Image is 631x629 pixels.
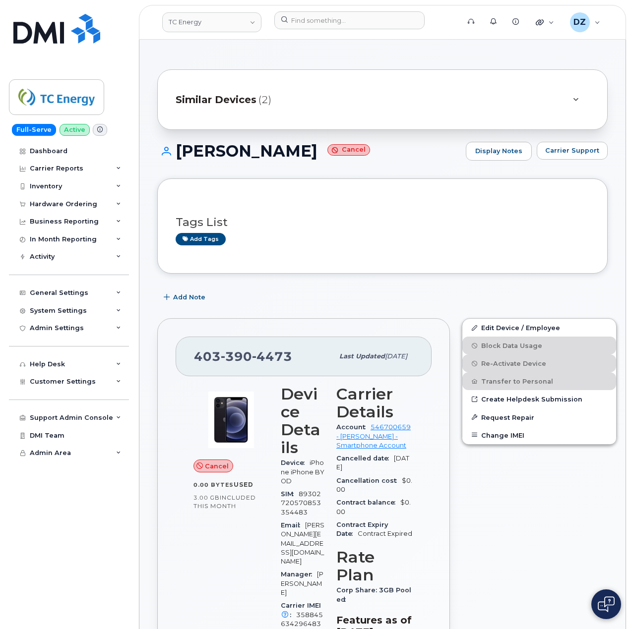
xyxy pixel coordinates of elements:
h3: Carrier Details [336,385,414,421]
span: included this month [193,494,256,510]
span: Device [281,459,310,466]
span: Carrier IMEI [281,602,321,618]
a: Add tags [176,233,226,245]
span: Add Note [173,292,205,302]
span: [DATE] [385,352,407,360]
button: Add Note [157,288,214,306]
button: Re-Activate Device [462,354,616,372]
a: Create Helpdesk Submission [462,390,616,408]
span: $0.00 [336,499,411,515]
h3: Rate Plan [336,548,414,584]
span: SIM [281,490,299,498]
span: 0.00 Bytes [193,481,234,488]
span: 89302720570853354483 [281,490,321,516]
button: Change IMEI [462,426,616,444]
span: Last updated [339,352,385,360]
span: 358845634296483 [281,611,323,628]
a: 546700659 - [PERSON_NAME] - Smartphone Account [336,423,411,449]
span: Similar Devices [176,93,256,107]
span: (2) [258,93,271,107]
h1: [PERSON_NAME] [157,142,461,160]
span: Contract Expired [358,530,412,537]
span: Cancelled date [336,455,394,462]
span: Corp Share: 3GB Pooled [336,586,411,603]
span: Cancel [205,461,229,471]
span: used [234,481,253,488]
img: Open chat [598,596,615,612]
h3: Tags List [176,216,589,229]
h3: Device Details [281,385,324,457]
span: 403 [194,349,292,364]
span: Account [336,423,371,431]
a: Edit Device / Employee [462,319,616,337]
button: Carrier Support [537,142,608,160]
button: Transfer to Personal [462,372,616,390]
span: Cancellation cost [336,477,402,484]
span: [PERSON_NAME] [281,571,323,596]
span: [PERSON_NAME][EMAIL_ADDRESS][DOMAIN_NAME] [281,521,324,565]
span: Manager [281,571,317,578]
span: iPhone iPhone BYOD [281,459,324,485]
img: image20231002-3703462-15mqxqi.jpeg [201,390,261,450]
span: 390 [221,349,252,364]
a: Display Notes [466,142,532,161]
button: Block Data Usage [462,337,616,354]
span: Contract balance [336,499,400,506]
span: Re-Activate Device [481,360,546,367]
span: 3.00 GB [193,494,220,501]
button: Request Repair [462,408,616,426]
span: Carrier Support [545,146,599,155]
span: Email [281,521,305,529]
span: 4473 [252,349,292,364]
small: Cancel [327,144,370,156]
span: Contract Expiry Date [336,521,388,537]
